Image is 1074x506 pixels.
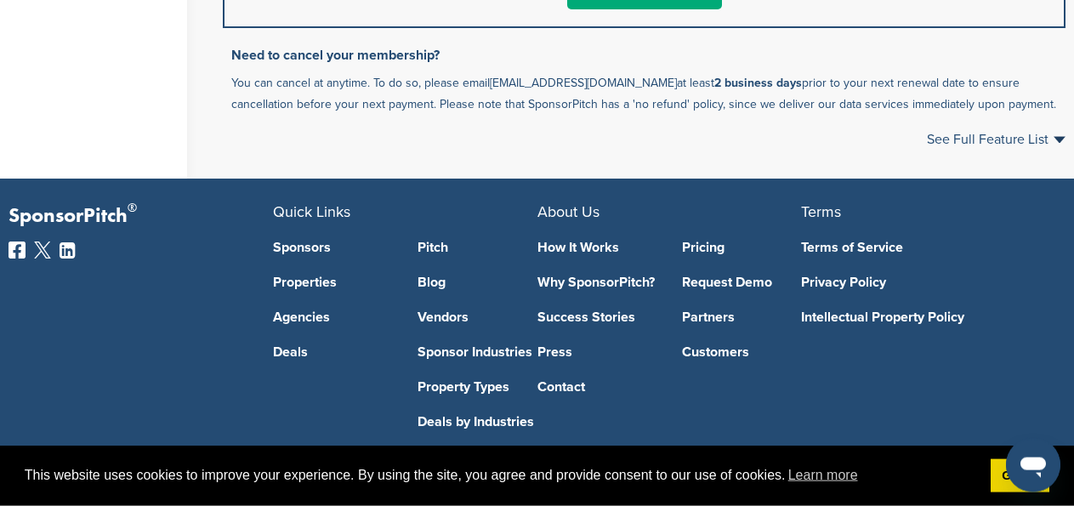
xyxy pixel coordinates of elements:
p: You can cancel at anytime. To do so, please email at least prior to your next renewal date to ens... [231,72,1065,115]
a: Terms of Service [801,241,1040,254]
a: Pricing [682,241,801,254]
b: 2 business days [714,76,802,90]
a: Properties [273,276,392,289]
h3: Need to cancel your membership? [231,45,1065,65]
a: Intellectual Property Policy [801,310,1040,324]
p: SponsorPitch [9,204,273,229]
a: Customers [682,345,801,359]
a: Privacy Policy [801,276,1040,289]
a: Property Types [418,380,537,394]
a: Vendors [418,310,537,324]
a: How It Works [537,241,656,254]
a: Contact [537,380,656,394]
a: learn more about cookies [786,463,861,488]
iframe: Button to launch messaging window [1006,438,1060,492]
span: ® [128,197,137,219]
a: Success Stories [537,310,656,324]
a: Request Demo [682,276,801,289]
a: Sponsors [273,241,392,254]
span: About Us [537,202,600,221]
a: Deals [273,345,392,359]
a: Why SponsorPitch? [537,276,656,289]
a: dismiss cookie message [991,459,1049,493]
a: Agencies [273,310,392,324]
img: Twitter [34,242,51,259]
a: Sponsor Industries [418,345,537,359]
a: [EMAIL_ADDRESS][DOMAIN_NAME] [490,76,677,90]
span: Terms [801,202,841,221]
a: Partners [682,310,801,324]
a: Press [537,345,656,359]
a: Pitch [418,241,537,254]
span: This website uses cookies to improve your experience. By using the site, you agree and provide co... [25,463,977,488]
a: Blog [418,276,537,289]
span: Quick Links [273,202,350,221]
a: Deals by Industries [418,415,537,429]
a: See Full Feature List [927,133,1065,146]
img: Facebook [9,242,26,259]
